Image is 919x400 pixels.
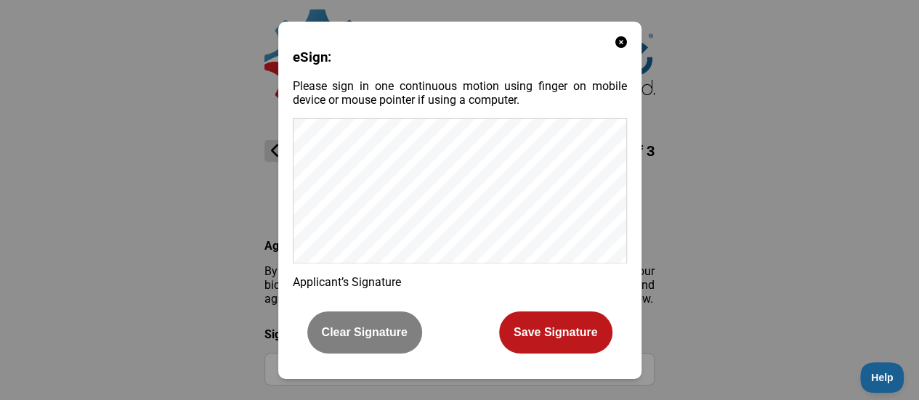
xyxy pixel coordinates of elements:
[307,311,422,354] button: Clear Signature
[499,311,612,354] button: Save Signature
[293,79,627,107] p: Please sign in one continuous motion using finger on mobile device or mouse pointer if using a co...
[293,275,627,289] p: Applicant’s Signature
[860,362,904,393] iframe: Toggle Customer Support
[293,49,627,65] h3: eSign:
